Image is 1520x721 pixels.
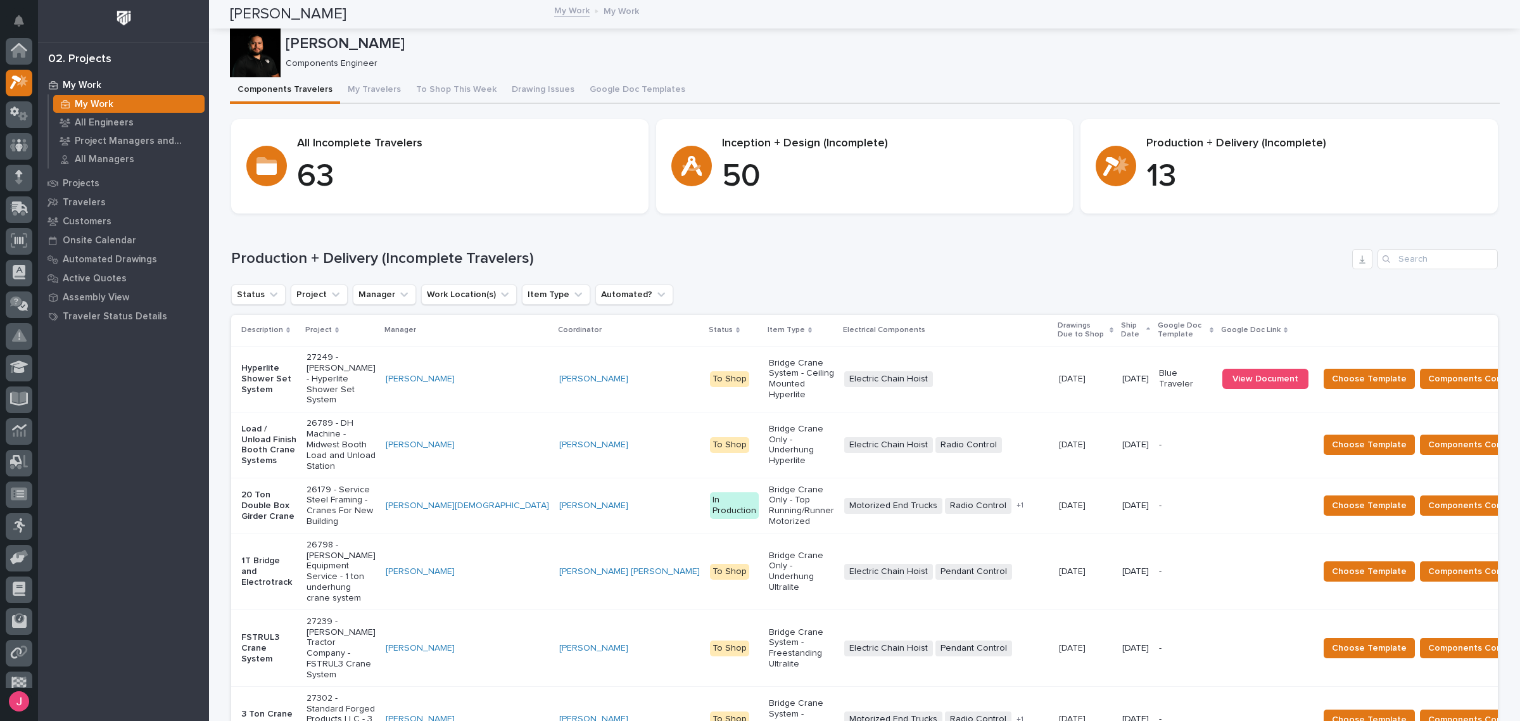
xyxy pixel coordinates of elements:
p: - [1159,440,1212,450]
h1: Production + Delivery (Incomplete Travelers) [231,250,1347,268]
p: Electrical Components [843,323,925,337]
p: [DATE] [1059,437,1088,450]
p: Bridge Crane Only - Underhung Ultralite [769,551,834,593]
span: Electric Chain Hoist [844,641,933,656]
p: Project [305,323,332,337]
a: [PERSON_NAME] [559,374,628,385]
button: Automated? [595,284,673,305]
p: Manager [384,323,416,337]
button: Google Doc Templates [582,77,693,104]
p: [PERSON_NAME] [286,35,1495,53]
a: My Work [38,75,209,94]
span: Choose Template [1332,641,1407,656]
p: All Managers [75,154,134,165]
a: All Managers [49,150,209,168]
a: [PERSON_NAME] [559,440,628,450]
button: Project [291,284,348,305]
p: Active Quotes [63,273,127,284]
p: Components Engineer [286,58,1490,69]
span: Choose Template [1332,437,1407,452]
div: To Shop [710,371,749,387]
p: Onsite Calendar [63,235,136,246]
span: Choose Template [1332,498,1407,513]
div: Notifications [16,15,32,35]
span: Radio Control [945,498,1011,514]
button: To Shop This Week [408,77,504,104]
p: [DATE] [1059,498,1088,511]
p: 26798 - [PERSON_NAME] Equipment Service - 1 ton underhung crane system [307,540,376,604]
p: 27239 - [PERSON_NAME] Tractor Company - FSTRUL3 Crane System [307,616,376,680]
p: Google Doc Link [1221,323,1281,337]
div: In Production [710,492,759,519]
a: Assembly View [38,288,209,307]
p: Google Doc Template [1158,319,1206,342]
input: Search [1377,249,1498,269]
p: Project Managers and Engineers [75,136,199,147]
p: [DATE] [1122,643,1149,654]
a: All Engineers [49,113,209,131]
div: To Shop [710,437,749,453]
span: Pendant Control [935,564,1012,580]
span: Choose Template [1332,564,1407,579]
a: [PERSON_NAME] [559,643,628,654]
button: Drawing Issues [504,77,582,104]
button: Work Location(s) [421,284,517,305]
p: 26179 - Service Steel Framing - Cranes For New Building [307,485,376,527]
p: My Work [604,3,639,17]
span: Choose Template [1332,371,1407,386]
p: - [1159,566,1212,577]
button: users-avatar [6,688,32,715]
p: Description [241,323,283,337]
button: My Travelers [340,77,408,104]
button: Status [231,284,286,305]
button: Choose Template [1324,435,1415,455]
a: View Document [1222,369,1308,389]
p: Travelers [63,197,106,208]
a: Customers [38,212,209,231]
p: [DATE] [1122,501,1149,511]
span: Electric Chain Hoist [844,564,933,580]
p: [DATE] [1059,641,1088,654]
a: Active Quotes [38,269,209,288]
p: Ship Date [1121,319,1143,342]
a: [PERSON_NAME] [386,643,455,654]
span: View Document [1232,374,1298,383]
button: Choose Template [1324,638,1415,658]
button: Manager [353,284,416,305]
button: Item Type [522,284,590,305]
p: 27249 - [PERSON_NAME] - Hyperlite Shower Set System [307,352,376,405]
a: Projects [38,174,209,193]
span: Pendant Control [935,641,1012,656]
div: 02. Projects [48,53,111,67]
p: 20 Ton Double Box Girder Crane [241,490,296,521]
a: Traveler Status Details [38,307,209,326]
p: Coordinator [558,323,602,337]
button: Components Travelers [230,77,340,104]
p: Inception + Design (Incomplete) [722,137,1058,151]
span: Radio Control [935,437,1002,453]
p: 13 [1146,158,1483,196]
p: All Engineers [75,117,134,129]
span: Electric Chain Hoist [844,371,933,387]
p: Item Type [768,323,805,337]
p: [DATE] [1059,371,1088,385]
p: My Work [63,80,101,91]
button: Choose Template [1324,495,1415,516]
p: Automated Drawings [63,254,157,265]
p: Traveler Status Details [63,311,167,322]
p: [DATE] [1122,566,1149,577]
a: Travelers [38,193,209,212]
p: Bridge Crane System - Ceiling Mounted Hyperlite [769,358,834,400]
span: Electric Chain Hoist [844,437,933,453]
p: - [1159,501,1212,511]
a: [PERSON_NAME] [559,501,628,511]
a: Automated Drawings [38,250,209,269]
a: Project Managers and Engineers [49,132,209,150]
a: My Work [554,3,590,17]
button: Notifications [6,8,32,34]
span: Motorized End Trucks [844,498,942,514]
p: Blue Traveler [1159,368,1212,390]
a: [PERSON_NAME][DEMOGRAPHIC_DATA] [386,501,549,511]
p: 26789 - DH Machine - Midwest Booth Load and Unload Station [307,418,376,471]
p: [DATE] [1122,374,1149,385]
